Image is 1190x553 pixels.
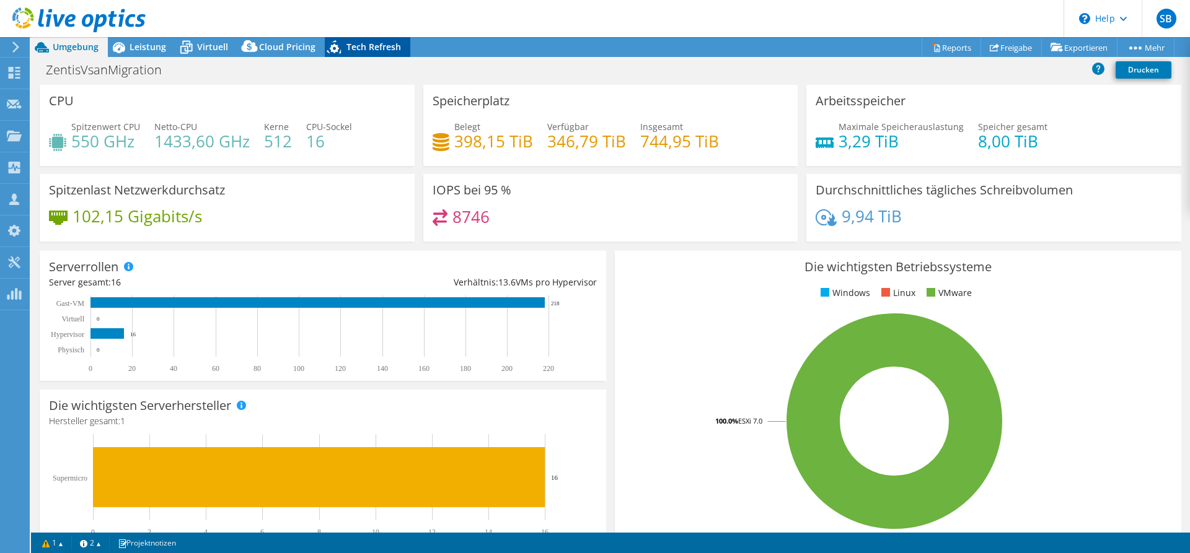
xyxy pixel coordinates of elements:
[1157,9,1176,28] span: SB
[485,528,492,536] text: 14
[551,474,558,481] text: 16
[317,528,321,536] text: 8
[1079,13,1090,24] svg: \n
[543,364,554,373] text: 220
[418,364,430,373] text: 160
[53,41,99,53] span: Umgebung
[71,134,140,148] h4: 550 GHz
[58,346,84,354] text: Physisch
[91,528,95,536] text: 0
[923,286,972,300] li: VMware
[498,276,516,288] span: 13.6
[978,121,1047,133] span: Speicher gesamt
[33,535,72,551] a: 1
[922,38,981,57] a: Reports
[842,209,902,223] h4: 9,94 TiB
[433,183,511,197] h3: IOPS bei 95 %
[1041,38,1117,57] a: Exportieren
[541,528,549,536] text: 16
[293,364,304,373] text: 100
[816,183,1073,197] h3: Durchschnittliches tägliches Schreibvolumen
[61,315,84,323] text: Virtuell
[130,41,166,53] span: Leistung
[551,300,560,307] text: 218
[306,134,352,148] h4: 16
[154,134,250,148] h4: 1433,60 GHz
[547,121,589,133] span: Verfügbar
[197,41,228,53] span: Virtuell
[428,528,436,536] text: 12
[109,535,185,551] a: Projektnotizen
[816,94,906,108] h3: Arbeitsspeicher
[372,528,379,536] text: 10
[120,415,125,427] span: 1
[839,121,964,133] span: Maximale Speicherauslastung
[323,276,597,289] div: Verhältnis: VMs pro Hypervisor
[452,210,490,224] h4: 8746
[71,535,110,551] a: 2
[818,286,870,300] li: Windows
[40,63,181,77] h1: ZentisVsanMigration
[454,121,480,133] span: Belegt
[978,134,1047,148] h4: 8,00 TiB
[53,474,87,482] text: Supermicro
[335,364,346,373] text: 120
[49,94,74,108] h3: CPU
[264,134,292,148] h4: 512
[640,134,719,148] h4: 744,95 TiB
[111,276,121,288] span: 16
[501,364,513,373] text: 200
[264,121,289,133] span: Kerne
[346,41,401,53] span: Tech Refresh
[260,528,264,536] text: 6
[259,41,315,53] span: Cloud Pricing
[1117,38,1175,57] a: Mehr
[624,260,1172,274] h3: Die wichtigsten Betriebssysteme
[89,364,92,373] text: 0
[148,528,151,536] text: 2
[204,528,208,536] text: 4
[49,183,225,197] h3: Spitzenlast Netzwerkdurchsatz
[73,209,202,223] h4: 102,15 Gigabits/s
[51,330,84,339] text: Hypervisor
[547,134,626,148] h4: 346,79 TiB
[715,416,738,425] tspan: 100.0%
[1116,61,1171,79] a: Drucken
[878,286,915,300] li: Linux
[154,121,197,133] span: Netto-CPU
[377,364,388,373] text: 140
[97,347,100,353] text: 0
[433,94,509,108] h3: Speicherplatz
[49,276,323,289] div: Server gesamt:
[49,260,118,274] h3: Serverrollen
[49,414,597,428] h4: Hersteller gesamt:
[460,364,471,373] text: 180
[71,121,140,133] span: Spitzenwert CPU
[130,331,136,337] text: 16
[97,316,100,322] text: 0
[738,416,762,425] tspan: ESXi 7.0
[306,121,352,133] span: CPU-Sockel
[56,299,85,308] text: Gast-VM
[253,364,261,373] text: 80
[640,121,683,133] span: Insgesamt
[839,134,964,148] h4: 3,29 TiB
[981,38,1042,57] a: Freigabe
[454,134,533,148] h4: 398,15 TiB
[212,364,219,373] text: 60
[49,399,231,412] h3: Die wichtigsten Serverhersteller
[128,364,136,373] text: 20
[170,364,177,373] text: 40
